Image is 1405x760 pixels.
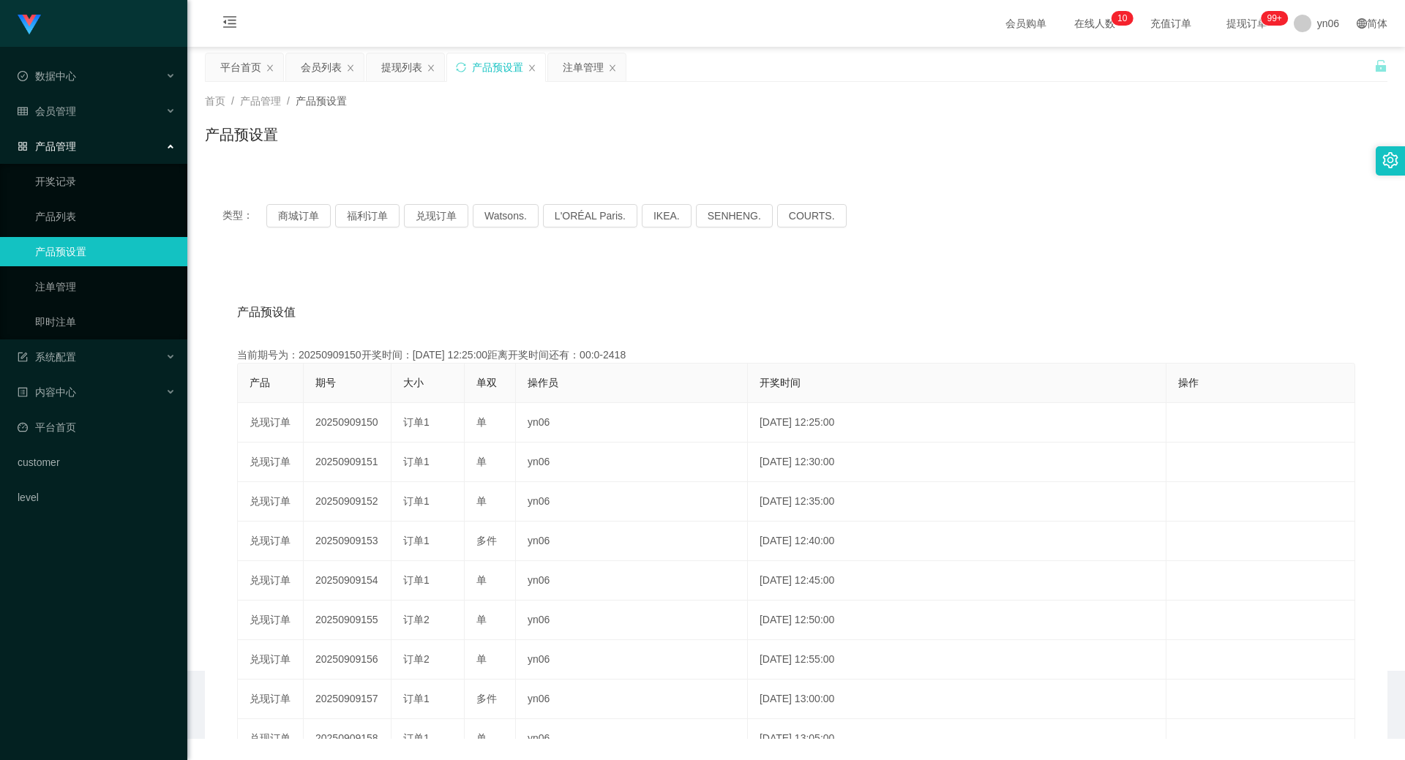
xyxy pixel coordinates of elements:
td: 兑现订单 [238,443,304,482]
span: 会员管理 [18,105,76,117]
p: 0 [1123,11,1128,26]
span: 订单1 [403,732,430,744]
button: SENHENG. [696,204,773,227]
td: 20250909158 [304,719,391,759]
span: / [231,95,234,107]
td: 兑现订单 [238,640,304,680]
a: level [18,483,176,512]
span: 单 [476,495,487,507]
sup: 10 [1112,11,1133,26]
i: 图标: close [528,64,536,72]
span: 单 [476,456,487,467]
td: [DATE] 12:35:00 [748,482,1166,522]
td: yn06 [516,522,748,561]
span: 内容中心 [18,386,76,398]
button: COURTS. [777,204,847,227]
i: 图标: menu-fold [205,1,255,48]
td: yn06 [516,482,748,522]
i: 图标: profile [18,387,28,397]
div: 当前期号为：20250909150开奖时间：[DATE] 12:25:00距离开奖时间还有：00:0-2418 [237,347,1355,363]
td: 20250909150 [304,403,391,443]
i: 图标: global [1357,18,1367,29]
span: 类型： [222,204,266,227]
td: 20250909153 [304,522,391,561]
td: 20250909154 [304,561,391,601]
td: 20250909156 [304,640,391,680]
td: yn06 [516,719,748,759]
td: 兑现订单 [238,719,304,759]
span: 单 [476,574,487,586]
span: 在线人数 [1067,18,1123,29]
td: [DATE] 12:50:00 [748,601,1166,640]
span: 开奖时间 [760,377,801,388]
span: 订单2 [403,653,430,665]
td: 20250909157 [304,680,391,719]
span: 产品 [250,377,270,388]
td: [DATE] 12:30:00 [748,443,1166,482]
h1: 产品预设置 [205,124,278,146]
span: 产品管理 [240,95,281,107]
span: 多件 [476,693,497,704]
div: 平台首页 [220,53,261,81]
a: 注单管理 [35,272,176,301]
span: 订单1 [403,456,430,467]
td: [DATE] 13:00:00 [748,680,1166,719]
span: 系统配置 [18,351,76,363]
span: 订单1 [403,574,430,586]
td: 兑现订单 [238,601,304,640]
td: 20250909155 [304,601,391,640]
span: 操作 [1178,377,1199,388]
button: 商城订单 [266,204,331,227]
a: customer [18,448,176,477]
span: 单 [476,416,487,428]
i: 图标: close [266,64,274,72]
td: 兑现订单 [238,482,304,522]
i: 图标: check-circle-o [18,71,28,81]
span: 单 [476,614,487,625]
i: 图标: close [346,64,355,72]
div: 2021 [199,706,1393,721]
button: IKEA. [642,204,692,227]
td: 兑现订单 [238,522,304,561]
img: logo.9652507e.png [18,15,41,35]
td: yn06 [516,640,748,680]
span: 订单1 [403,535,430,546]
span: 大小 [403,377,424,388]
span: 数据中心 [18,70,76,82]
button: 兑现订单 [404,204,468,227]
a: 产品预设置 [35,237,176,266]
span: 提现订单 [1219,18,1275,29]
p: 1 [1117,11,1123,26]
span: 订单1 [403,495,430,507]
i: 图标: appstore-o [18,141,28,151]
td: [DATE] 12:25:00 [748,403,1166,443]
td: 20250909152 [304,482,391,522]
span: 单双 [476,377,497,388]
span: 首页 [205,95,225,107]
a: 开奖记录 [35,167,176,196]
span: 操作员 [528,377,558,388]
span: 订单1 [403,693,430,704]
td: [DATE] 12:40:00 [748,522,1166,561]
td: 兑现订单 [238,561,304,601]
div: 提现列表 [381,53,422,81]
td: yn06 [516,443,748,482]
a: 即时注单 [35,307,176,336]
span: 单 [476,653,487,665]
span: 多件 [476,535,497,546]
span: 订单2 [403,614,430,625]
button: Watsons. [473,204,539,227]
td: 兑现订单 [238,680,304,719]
a: 产品列表 [35,202,176,231]
div: 产品预设置 [472,53,523,81]
i: 图标: table [18,106,28,116]
span: 单 [476,732,487,744]
span: 产品预设值 [237,304,296,321]
i: 图标: sync [456,62,466,72]
td: [DATE] 13:05:00 [748,719,1166,759]
td: yn06 [516,601,748,640]
span: / [287,95,290,107]
span: 产品管理 [18,140,76,152]
span: 充值订单 [1143,18,1199,29]
td: 20250909151 [304,443,391,482]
